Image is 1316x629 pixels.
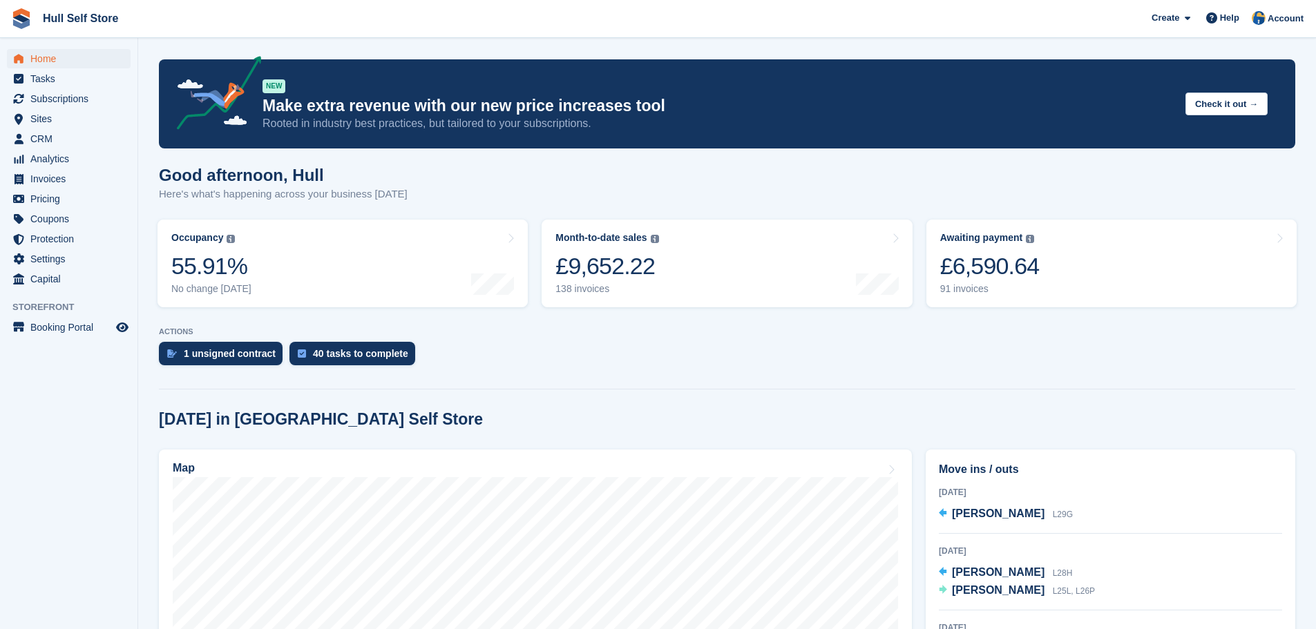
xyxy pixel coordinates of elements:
[313,348,408,359] div: 40 tasks to complete
[165,56,262,135] img: price-adjustments-announcement-icon-8257ccfd72463d97f412b2fc003d46551f7dbcb40ab6d574587a9cd5c0d94...
[7,49,131,68] a: menu
[37,7,124,30] a: Hull Self Store
[1053,586,1095,596] span: L25L, L26P
[30,69,113,88] span: Tasks
[939,582,1095,600] a: [PERSON_NAME] L25L, L26P
[30,189,113,209] span: Pricing
[171,283,251,295] div: No change [DATE]
[184,348,276,359] div: 1 unsigned contract
[555,232,647,244] div: Month-to-date sales
[173,462,195,474] h2: Map
[159,166,408,184] h1: Good afternoon, Hull
[651,235,659,243] img: icon-info-grey-7440780725fd019a000dd9b08b2336e03edf1995a4989e88bcd33f0948082b44.svg
[289,342,422,372] a: 40 tasks to complete
[7,269,131,289] a: menu
[939,486,1282,499] div: [DATE]
[939,505,1073,523] a: [PERSON_NAME] L29G
[542,220,912,307] a: Month-to-date sales £9,652.22 138 invoices
[30,229,113,249] span: Protection
[952,507,1045,519] span: [PERSON_NAME]
[30,318,113,337] span: Booking Portal
[11,8,32,29] img: stora-icon-8386f47178a22dfd0bd8f6a31ec36ba5ce8667c1dd55bd0f319d3a0aa187defe.svg
[940,283,1040,295] div: 91 invoices
[1152,11,1179,25] span: Create
[263,96,1174,116] p: Make extra revenue with our new price increases tool
[1252,11,1266,25] img: Hull Self Store
[952,584,1045,596] span: [PERSON_NAME]
[30,49,113,68] span: Home
[7,169,131,188] a: menu
[1185,93,1268,115] button: Check it out →
[1220,11,1239,25] span: Help
[7,209,131,229] a: menu
[555,283,658,295] div: 138 invoices
[7,189,131,209] a: menu
[939,545,1282,557] div: [DATE]
[7,89,131,108] a: menu
[159,410,483,429] h2: [DATE] in [GEOGRAPHIC_DATA] Self Store
[7,69,131,88] a: menu
[952,566,1045,578] span: [PERSON_NAME]
[12,300,137,314] span: Storefront
[1026,235,1034,243] img: icon-info-grey-7440780725fd019a000dd9b08b2336e03edf1995a4989e88bcd33f0948082b44.svg
[30,169,113,188] span: Invoices
[7,129,131,148] a: menu
[30,129,113,148] span: CRM
[939,461,1282,478] h2: Move ins / outs
[940,252,1040,280] div: £6,590.64
[7,149,131,168] a: menu
[167,349,177,358] img: contract_signature_icon-13c848040528278c33f63329250d36e43548de30e8caae1d1a13099fd9432cc5.svg
[159,186,408,202] p: Here's what's happening across your business [DATE]
[940,232,1023,244] div: Awaiting payment
[30,269,113,289] span: Capital
[171,252,251,280] div: 55.91%
[159,327,1295,336] p: ACTIONS
[298,349,306,358] img: task-75834270c22a3079a89374b754ae025e5fb1db73e45f91037f5363f120a921f8.svg
[555,252,658,280] div: £9,652.22
[7,249,131,269] a: menu
[939,564,1072,582] a: [PERSON_NAME] L28H
[30,249,113,269] span: Settings
[30,109,113,128] span: Sites
[158,220,528,307] a: Occupancy 55.91% No change [DATE]
[227,235,235,243] img: icon-info-grey-7440780725fd019a000dd9b08b2336e03edf1995a4989e88bcd33f0948082b44.svg
[7,318,131,337] a: menu
[926,220,1297,307] a: Awaiting payment £6,590.64 91 invoices
[1053,568,1073,578] span: L28H
[159,342,289,372] a: 1 unsigned contract
[7,229,131,249] a: menu
[7,109,131,128] a: menu
[1053,510,1073,519] span: L29G
[30,149,113,168] span: Analytics
[114,319,131,336] a: Preview store
[171,232,223,244] div: Occupancy
[30,209,113,229] span: Coupons
[30,89,113,108] span: Subscriptions
[1268,12,1304,26] span: Account
[263,116,1174,131] p: Rooted in industry best practices, but tailored to your subscriptions.
[263,79,285,93] div: NEW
